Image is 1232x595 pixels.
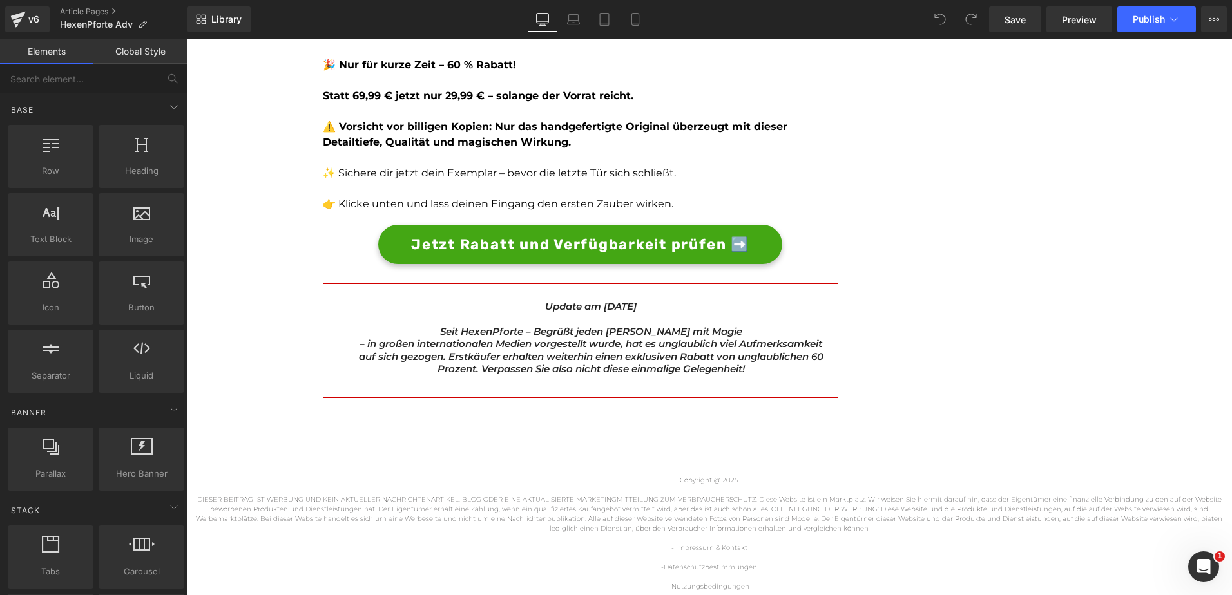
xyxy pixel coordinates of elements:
button: More [1201,6,1227,32]
span: Image [102,232,180,246]
span: Icon [12,301,90,314]
span: Publish [1133,14,1165,24]
span: Tabs [12,565,90,578]
span: Stack [10,504,41,516]
span: Base [10,104,35,116]
a: Nutzungsbedingungen [485,543,563,552]
div: v6 [26,11,42,28]
span: Carousel [102,565,180,578]
a: Laptop [558,6,589,32]
strong: ⚠️ Vorsicht vor billigen Kopien: Nur das handgefertigte Original überzeugt mit dieser Detailtiefe... [137,82,601,109]
a: v6 [5,6,50,32]
button: Redo [958,6,984,32]
i: Update am [DATE] [359,261,450,274]
span: Heading [102,164,180,178]
button: Undo [927,6,953,32]
i: Seit HexenPforte – Begrüßt jeden [PERSON_NAME] mit Magie [254,287,556,299]
a: Article Pages [60,6,187,17]
a: Preview [1046,6,1112,32]
span: Preview [1062,13,1097,26]
a: Tablet [589,6,620,32]
p: 👉 Klicke unten und lass deinen Eingang den ersten Zauber wirken. [137,158,652,173]
i: – in großen internationalen Medien vorgestellt wurde, hat es unglaublich viel Aufmerksamkeit auf ... [173,299,637,336]
a: Desktop [527,6,558,32]
a: Jetzt Rabatt und Verfügbarkeit prüfen ➡️ [192,186,596,225]
span: Liquid [102,369,180,382]
strong: 🎉 Nur für kurze Zeit – 60 % Rabatt! [137,20,330,32]
iframe: Intercom live chat [1188,551,1219,582]
span: Jetzt Rabatt und Verfügbarkeit prüfen ➡️ [225,195,563,216]
a: Global Style [93,39,187,64]
a: - Impressum & Kontakt [485,505,561,513]
span: 1 [1215,551,1225,562]
span: Row [12,164,90,178]
span: Library [211,14,242,25]
span: Banner [10,406,48,419]
span: HexenPforte Adv [60,19,133,30]
span: - [483,543,563,552]
a: Mobile [620,6,651,32]
button: Publish [1117,6,1196,32]
span: Parallax [12,467,90,480]
span: Text Block [12,232,90,246]
span: Hero Banner [102,467,180,480]
span: Button [102,301,180,314]
span: Save [1005,13,1026,26]
strong: Statt 69,99 € jetzt nur 29,99 € – solange der Vorrat reicht. [137,51,447,63]
a: New Library [187,6,251,32]
span: Separator [12,369,90,382]
p: ✨ Sichere dir jetzt dein Exemplar – bevor die letzte Tür sich schließt. [137,127,652,142]
a: Datenschutzbestimmungen [477,524,571,533]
